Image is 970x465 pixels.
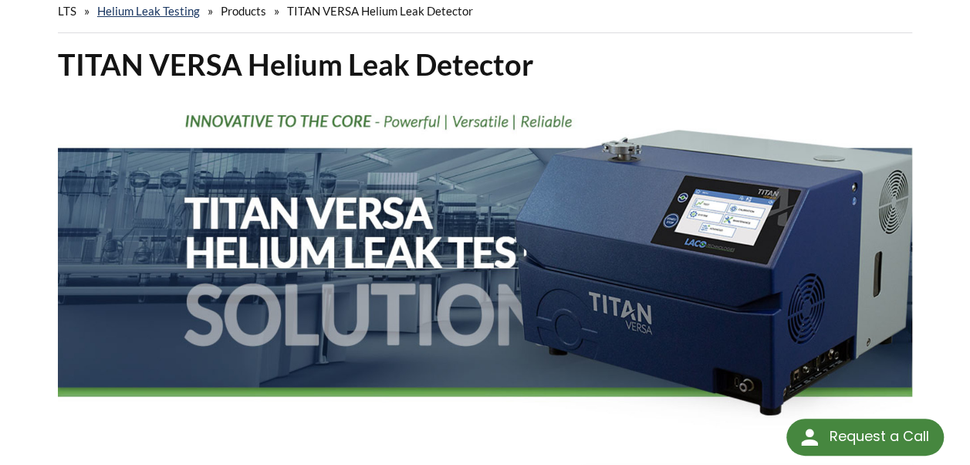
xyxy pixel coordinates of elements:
[97,4,200,18] a: Helium Leak Testing
[287,4,473,18] span: TITAN VERSA Helium Leak Detector
[797,425,822,450] img: round button
[786,419,944,456] div: Request a Call
[829,419,928,454] div: Request a Call
[58,4,76,18] span: LTS
[58,97,912,439] img: TITAN VERSA Helium Leak Test Solutions header
[58,46,912,83] h1: TITAN VERSA Helium Leak Detector
[221,4,266,18] span: Products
